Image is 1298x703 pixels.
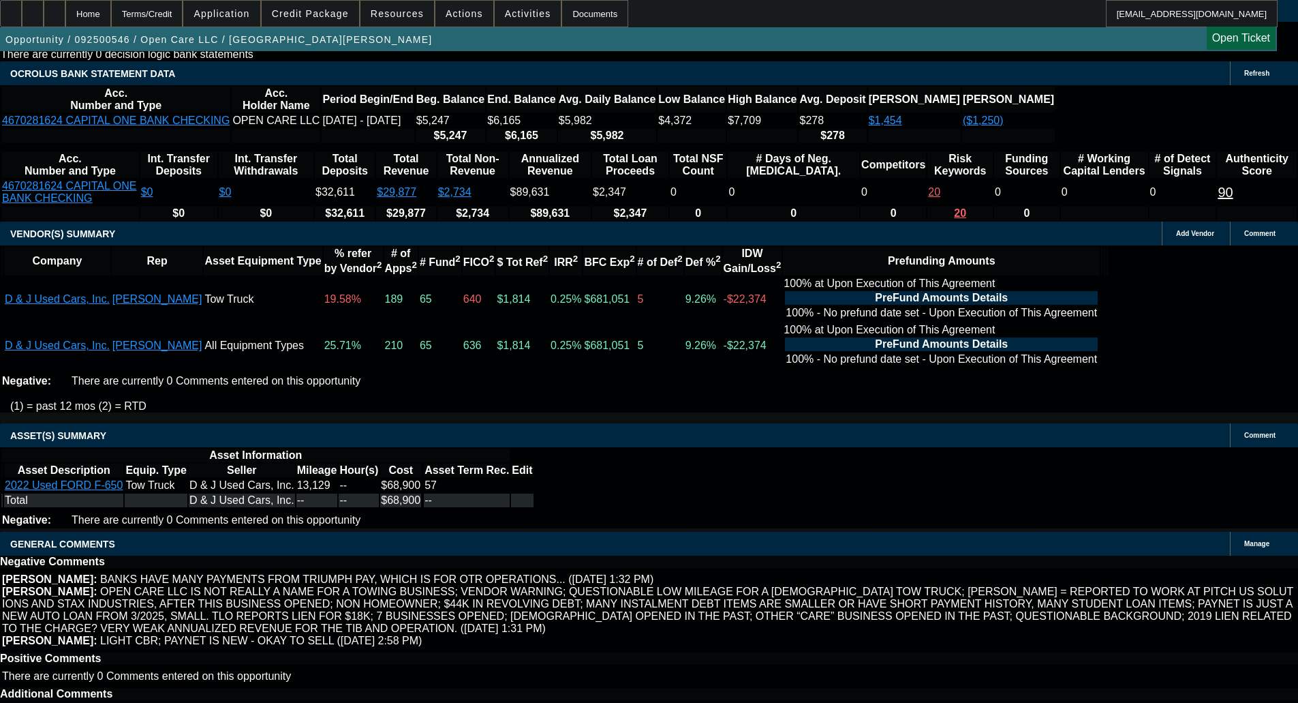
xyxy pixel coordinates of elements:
td: 0.25% [550,277,582,322]
b: Cost [388,464,413,476]
sup: 2 [377,260,382,270]
span: Application [194,8,249,19]
b: Asset Term Rec. [424,464,509,476]
th: Acc. Number and Type [1,152,139,178]
td: 100% - No prefund date set - Upon Execution of This Agreement [785,306,1098,320]
b: [PERSON_NAME]: [2,586,97,597]
td: $681,051 [583,323,635,368]
button: Credit Package [262,1,359,27]
sup: 2 [677,254,682,264]
th: Annualized Revenue [510,152,591,178]
th: Funding Sources [994,152,1060,178]
a: 20 [954,207,966,219]
th: $0 [219,207,313,220]
span: BANKS HAVE MANY PAYMENTS FROM TRIUMPH PAY, WHICH IS FOR OTR OPERATIONS... ([DATE] 1:32 PM) [100,573,653,585]
td: 0 [994,179,1060,205]
button: Activities [495,1,561,27]
td: 0 [861,179,926,205]
b: IRR [554,256,578,268]
th: $6,165 [486,129,556,143]
span: There are currently 0 Comments entered on this opportunity [2,670,291,682]
th: Low Balance [658,87,726,113]
th: $29,877 [376,207,435,220]
td: D & J Used Cars, Inc. [189,479,295,492]
b: Asset Equipment Type [204,255,321,267]
sup: 2 [573,254,578,264]
td: -$22,374 [723,277,782,322]
a: 2022 Used FORD F-650 [5,479,123,491]
th: 0 [861,207,926,220]
th: Edit [511,464,533,477]
b: # Fund [420,256,461,268]
button: Application [183,1,260,27]
span: Add Vendor [1176,230,1214,237]
span: 0 [1062,186,1068,198]
td: 0 [1149,179,1216,205]
th: $32,611 [315,207,375,220]
th: Competitors [861,152,926,178]
b: Mileage [297,464,337,476]
td: 189 [384,277,418,322]
th: Equip. Type [125,464,187,477]
td: 19.58% [324,277,383,322]
span: OPEN CARE LLC IS NOT REALLY A NAME FOR A TOWING BUSINESS; VENDOR WARNING; QUESTIONABLE LOW MILEAG... [2,586,1293,634]
a: D & J Used Cars, Inc. [5,340,110,351]
th: # Days of Neg. [MEDICAL_DATA]. [728,152,859,178]
th: # Working Capital Lenders [1061,152,1148,178]
span: Comment [1244,230,1276,237]
b: # of Apps [385,248,417,274]
td: 0 [670,179,726,205]
sup: 2 [455,254,460,264]
b: FICO [463,256,495,268]
a: 4670281624 CAPITAL ONE BANK CHECKING [2,115,230,126]
b: [PERSON_NAME]: [2,635,97,646]
td: $5,982 [558,114,657,128]
b: $ Tot Ref [497,256,548,268]
b: % refer by Vendor [324,248,382,274]
td: 5 [637,323,683,368]
td: -- [339,479,379,492]
td: 0 [728,179,859,205]
span: ASSET(S) SUMMARY [10,430,106,441]
b: Asset Information [209,449,302,461]
b: PreFund Amounts Details [875,292,1008,303]
td: D & J Used Cars, Inc. [189,494,295,507]
th: Authenticity Score [1217,152,1297,178]
th: Risk Keywords [927,152,993,178]
td: 9.26% [685,323,722,368]
a: 4670281624 CAPITAL ONE BANK CHECKING [2,180,136,204]
th: Int. Transfer Withdrawals [219,152,313,178]
th: Total Deposits [315,152,375,178]
th: $0 [140,207,217,220]
td: 65 [419,323,461,368]
td: -$22,374 [723,323,782,368]
th: Total Revenue [376,152,435,178]
a: $2,734 [438,186,472,198]
a: $0 [219,186,232,198]
td: 100% - No prefund date set - Upon Execution of This Agreement [785,353,1098,366]
th: Avg. Daily Balance [558,87,657,113]
td: -- [339,494,379,507]
td: 636 [463,323,495,368]
span: There are currently 0 Comments entered on this opportunity [72,375,360,387]
b: PreFund Amounts Details [875,338,1008,350]
td: 5 [637,277,683,322]
span: There are currently 0 Comments entered on this opportunity [72,514,360,526]
b: Negative: [2,375,51,387]
sup: 2 [776,260,781,270]
th: 0 [994,207,1060,220]
td: 13,129 [296,479,338,492]
a: 90 [1218,185,1233,200]
td: $2,347 [592,179,668,205]
th: $89,631 [510,207,591,220]
th: 0 [670,207,726,220]
sup: 2 [489,254,494,264]
b: Asset Description [18,464,110,476]
td: [DATE] - [DATE] [322,114,414,128]
th: High Balance [727,87,797,113]
p: (1) = past 12 mos (2) = RTD [10,400,1298,413]
b: # of Def [638,256,683,268]
th: Int. Transfer Deposits [140,152,217,178]
button: Actions [435,1,493,27]
span: OCROLUS BANK STATEMENT DATA [10,68,175,79]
